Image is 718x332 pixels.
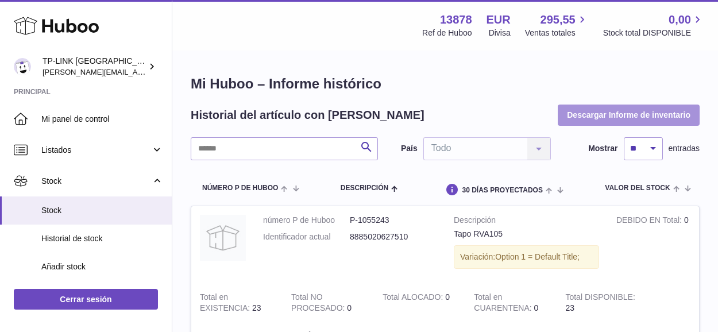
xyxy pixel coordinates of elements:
[557,283,648,322] td: 23
[495,252,580,261] span: Option 1 = Default Title;
[489,28,511,38] div: Divisa
[616,215,684,227] strong: DEBIDO EN Total
[454,245,599,269] div: Variación:
[534,303,539,312] span: 0
[474,292,534,315] strong: Total en CUARENTENA
[43,56,146,78] div: TP-LINK [GEOGRAPHIC_DATA], SOCIEDAD LIMITADA
[41,114,163,125] span: Mi panel de control
[422,28,472,38] div: Ref de Huboo
[41,233,163,244] span: Historial de stock
[608,206,699,283] td: 0
[341,184,388,192] span: Descripción
[541,12,576,28] span: 295,55
[41,145,151,156] span: Listados
[263,231,350,242] dt: Identificador actual
[191,75,700,93] h1: Mi Huboo – Informe histórico
[263,215,350,226] dt: número P de Huboo
[588,143,617,154] label: Mostrar
[283,283,374,322] td: 0
[383,292,445,304] strong: Total ALOCADO
[191,107,424,123] h2: Historial del artículo con [PERSON_NAME]
[374,283,465,322] td: 0
[350,231,437,242] dd: 8885020627510
[200,292,252,315] strong: Total en EXISTENCIA
[41,261,163,272] span: Añadir stock
[603,28,704,38] span: Stock total DISPONIBLE
[202,184,278,192] span: número P de Huboo
[440,12,472,28] strong: 13878
[14,289,158,310] a: Cerrar sesión
[565,292,635,304] strong: Total DISPONIBLE
[191,283,283,322] td: 23
[454,229,599,240] div: Tapo RVA105
[41,176,151,187] span: Stock
[525,28,589,38] span: Ventas totales
[605,184,670,192] span: Valor del stock
[558,105,700,125] button: Descargar Informe de inventario
[669,143,700,154] span: entradas
[525,12,589,38] a: 295,55 Ventas totales
[41,205,163,216] span: Stock
[487,12,511,28] strong: EUR
[603,12,704,38] a: 0,00 Stock total DISPONIBLE
[43,67,230,76] span: [PERSON_NAME][EMAIL_ADDRESS][DOMAIN_NAME]
[401,143,418,154] label: País
[14,58,31,75] img: celia.yan@tp-link.com
[462,187,542,194] span: 30 DÍAS PROYECTADOS
[291,292,347,315] strong: Total NO PROCESADO
[200,215,246,261] img: product image
[454,215,599,229] strong: Descripción
[669,12,691,28] span: 0,00
[350,215,437,226] dd: P-1055243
